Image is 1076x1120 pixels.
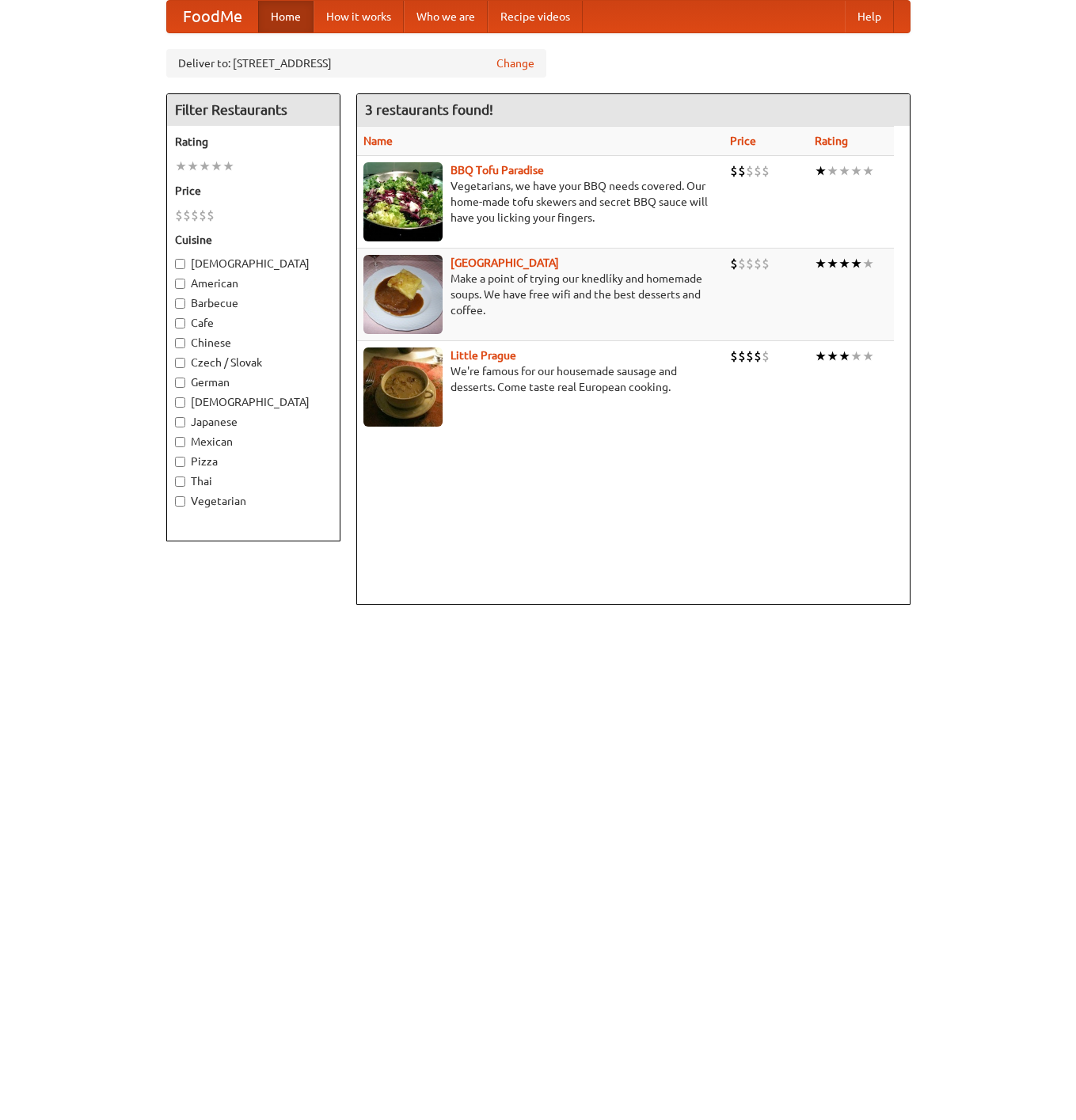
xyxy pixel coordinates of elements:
a: How it works [314,1,404,32]
a: [GEOGRAPHIC_DATA] [451,256,559,269]
label: American [175,275,332,291]
ng-pluralize: 3 restaurants found! [365,102,493,117]
li: ★ [211,158,222,175]
label: Chinese [175,335,332,351]
li: ★ [850,255,862,272]
li: $ [738,255,746,272]
li: $ [730,162,738,180]
li: $ [730,255,738,272]
a: Price [730,135,756,147]
a: FoodMe [167,1,258,32]
li: $ [754,162,762,180]
li: ★ [862,255,874,272]
label: German [175,374,332,390]
li: $ [183,207,191,224]
img: czechpoint.jpg [363,255,443,334]
a: Help [845,1,894,32]
p: We're famous for our housemade sausage and desserts. Come taste real European cooking. [363,363,718,395]
input: American [175,279,185,289]
li: ★ [187,158,199,175]
li: ★ [827,162,838,180]
a: Change [496,55,534,71]
h4: Filter Restaurants [167,94,340,126]
input: Mexican [175,437,185,447]
li: ★ [850,347,862,365]
input: [DEMOGRAPHIC_DATA] [175,259,185,269]
label: Thai [175,473,332,489]
input: Chinese [175,338,185,348]
h5: Cuisine [175,232,332,248]
label: Czech / Slovak [175,355,332,370]
div: Deliver to: [STREET_ADDRESS] [166,49,546,78]
img: littleprague.jpg [363,347,443,427]
h5: Price [175,183,332,199]
h5: Rating [175,134,332,150]
li: ★ [862,347,874,365]
p: Make a point of trying our knedlíky and homemade soups. We have free wifi and the best desserts a... [363,271,718,318]
li: $ [746,162,754,180]
li: ★ [827,255,838,272]
a: BBQ Tofu Paradise [451,164,544,177]
li: $ [207,207,215,224]
li: ★ [862,162,874,180]
li: ★ [222,158,234,175]
p: Vegetarians, we have your BBQ needs covered. Our home-made tofu skewers and secret BBQ sauce will... [363,178,718,226]
li: $ [191,207,199,224]
label: Barbecue [175,295,332,311]
a: Name [363,135,393,147]
input: [DEMOGRAPHIC_DATA] [175,397,185,408]
li: $ [738,162,746,180]
a: Recipe videos [488,1,583,32]
label: Pizza [175,454,332,469]
li: ★ [815,255,827,272]
li: ★ [838,162,850,180]
label: Japanese [175,414,332,430]
input: Japanese [175,417,185,427]
li: $ [746,255,754,272]
li: ★ [838,255,850,272]
li: $ [738,347,746,365]
a: Little Prague [451,349,516,362]
label: Vegetarian [175,493,332,509]
li: $ [762,347,770,365]
li: $ [746,347,754,365]
label: Cafe [175,315,332,331]
input: Czech / Slovak [175,358,185,368]
input: Pizza [175,457,185,467]
a: Home [258,1,314,32]
input: Barbecue [175,298,185,309]
a: Who we are [404,1,488,32]
li: $ [762,162,770,180]
label: [DEMOGRAPHIC_DATA] [175,394,332,410]
li: ★ [815,347,827,365]
li: $ [754,347,762,365]
li: ★ [838,347,850,365]
li: ★ [815,162,827,180]
label: Mexican [175,434,332,450]
li: ★ [827,347,838,365]
li: $ [754,255,762,272]
input: Thai [175,476,185,487]
li: ★ [199,158,211,175]
input: Vegetarian [175,496,185,507]
li: $ [199,207,207,224]
li: ★ [850,162,862,180]
li: ★ [175,158,187,175]
input: German [175,378,185,388]
li: $ [175,207,183,224]
a: Rating [815,135,848,147]
img: tofuparadise.jpg [363,162,443,241]
label: [DEMOGRAPHIC_DATA] [175,256,332,271]
input: Cafe [175,318,185,328]
li: $ [762,255,770,272]
li: $ [730,347,738,365]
